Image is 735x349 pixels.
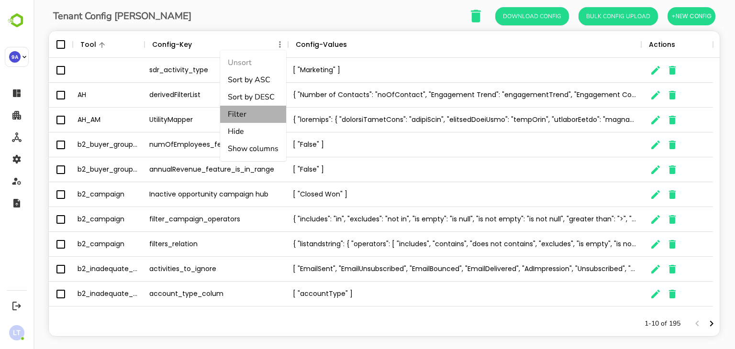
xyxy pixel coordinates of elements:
[47,31,63,58] div: Tool
[255,182,608,207] div: [ "Closed Won" ]
[111,182,255,207] div: Inactive opportunity campaign hub
[20,9,158,24] h6: Tenant Config [PERSON_NAME]
[39,132,111,157] div: b2_buyer_group_size_prediction
[111,232,255,257] div: filters_relation
[255,157,608,182] div: [ "False" ]
[9,325,24,340] div: LT
[615,31,642,58] div: Actions
[187,50,253,161] ul: Menu
[545,7,624,25] button: Bulk Config Upload
[255,232,608,257] div: { "listandstring": { "operators": [ "includes", "contains", "does not contains", "excludes", "is ...
[255,132,608,157] div: [ "False" ]
[262,31,313,58] div: Config-Values
[187,140,253,157] li: Show columns
[39,108,111,132] div: AH_AM
[39,232,111,257] div: b2_campaign
[39,157,111,182] div: b2_buyer_group_size_prediction
[671,316,685,331] button: Next page
[63,39,74,51] button: Sort
[111,207,255,232] div: filter_campaign_operators
[255,282,608,306] div: [ "accountType" ]
[187,106,253,123] li: Filter
[187,123,253,140] li: Hide
[39,282,111,306] div: b2_inadequate_persona
[111,282,255,306] div: account_type_colum
[187,71,253,88] li: Sort by ASC
[111,132,255,157] div: numOfEmployees_feature_is_in_range
[39,207,111,232] div: b2_campaign
[255,108,608,132] div: { "loremips": { "dolorsiTametCons": "adipiScin", "elitsedDoeiUsmo": "tempOrin", "utlaborEetdo": "...
[10,299,23,312] button: Logout
[255,207,608,232] div: { "includes": "in", "excludes": "not in", "is empty": "is null", "is not empty": "is not null", "...
[187,88,253,106] li: Sort by DESC
[240,38,253,51] button: Menu
[255,58,608,83] div: [ "Marketing" ]
[638,10,678,22] span: +New Config
[255,257,608,282] div: [ "EmailSent", "EmailUnsubscribed", "EmailBounced", "EmailDelivered", "AdImpression", "Unsubscrib...
[462,7,535,25] button: Download Config
[15,31,687,337] div: The User Data
[111,83,255,108] div: derivedFilterList
[119,31,158,58] div: Config-Key
[5,11,29,30] img: BambooboxLogoMark.f1c84d78b4c51b1a7b5f700c9845e183.svg
[39,182,111,207] div: b2_campaign
[611,319,647,328] p: 1-10 of 195
[39,83,111,108] div: AH
[313,39,325,51] button: Sort
[634,7,682,25] button: +New Config
[39,257,111,282] div: b2_inadequate_persona
[111,257,255,282] div: activities_to_ignore
[111,108,255,132] div: UtilityMapper
[9,51,21,63] div: 9A
[158,39,170,51] button: Sort
[255,83,608,108] div: { "Number of Contacts": "noOfContact", "Engagement Trend": "engagementTrend", "Engagement Compari...
[111,58,255,83] div: sdr_activity_type
[111,157,255,182] div: annualRevenue_feature_is_in_range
